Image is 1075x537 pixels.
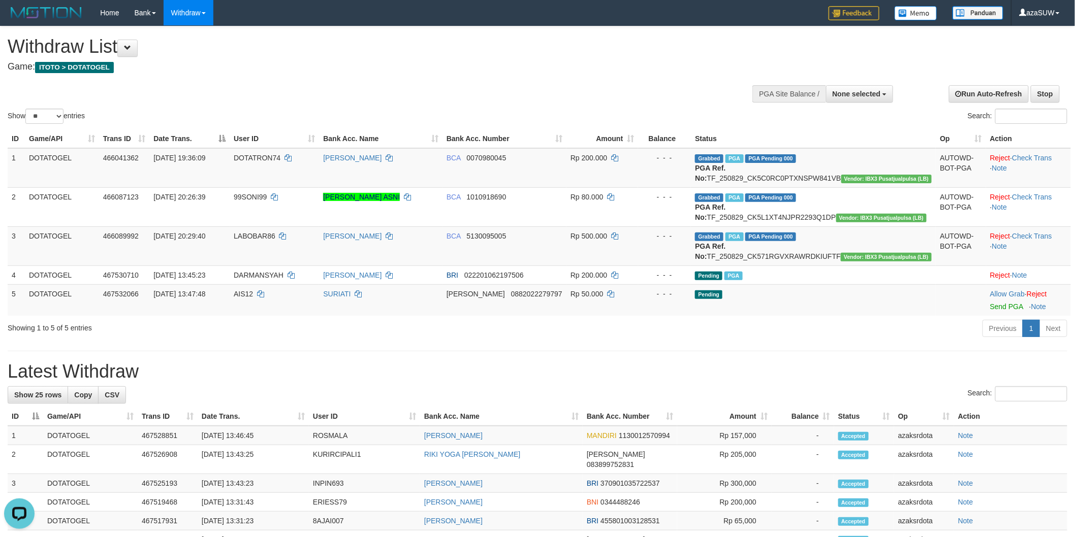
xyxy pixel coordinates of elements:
[772,407,834,426] th: Balance: activate to sort column ascending
[838,451,869,459] span: Accepted
[600,479,660,487] span: Copy 370901035722537 to clipboard
[983,320,1023,337] a: Previous
[309,512,420,530] td: 8AJAI007
[724,272,742,280] span: Marked by azaksrdota
[1031,85,1060,103] a: Stop
[772,426,834,445] td: -
[986,148,1071,188] td: · ·
[309,407,420,426] th: User ID: activate to sort column ascending
[198,445,309,474] td: [DATE] 13:43:25
[103,154,139,162] span: 466041362
[772,474,834,493] td: -
[953,6,1003,20] img: panduan.png
[990,232,1010,240] a: Reject
[8,37,707,57] h1: Withdraw List
[103,232,139,240] span: 466089992
[571,154,607,162] span: Rp 200.000
[838,498,869,507] span: Accepted
[99,129,149,148] th: Trans ID: activate to sort column ascending
[990,303,1023,311] a: Send PGA
[1039,320,1067,337] a: Next
[424,431,483,440] a: [PERSON_NAME]
[8,474,43,493] td: 3
[968,109,1067,124] label: Search:
[583,407,677,426] th: Bank Acc. Number: activate to sort column ascending
[725,154,743,163] span: Marked by azaksrdota
[105,391,119,399] span: CSV
[234,290,253,298] span: AIS12
[8,129,25,148] th: ID
[829,6,879,20] img: Feedback.jpg
[153,154,205,162] span: [DATE] 19:36:09
[138,445,198,474] td: 467526908
[138,407,198,426] th: Trans ID: activate to sort column ascending
[566,129,638,148] th: Amount: activate to sort column ascending
[25,265,99,284] td: DOTATOGEL
[587,450,645,458] span: [PERSON_NAME]
[198,512,309,530] td: [DATE] 13:31:23
[420,407,583,426] th: Bank Acc. Name: activate to sort column ascending
[43,493,138,512] td: DOTATOGEL
[587,460,634,468] span: Copy 083899752831 to clipboard
[234,193,267,201] span: 99SONI99
[986,129,1071,148] th: Action
[138,474,198,493] td: 467525193
[138,426,198,445] td: 467528851
[772,445,834,474] td: -
[826,85,894,103] button: None selected
[43,407,138,426] th: Game/API: activate to sort column ascending
[936,226,986,265] td: AUTOWD-BOT-PGA
[447,193,461,201] span: BCA
[772,512,834,530] td: -
[25,187,99,226] td: DOTATOGEL
[424,517,483,525] a: [PERSON_NAME]
[103,271,139,279] span: 467530710
[1012,232,1052,240] a: Check Trans
[1027,290,1047,298] a: Reject
[841,253,932,261] span: Vendor URL: https://dashboard.q2checkout.com/secure
[992,203,1007,211] a: Note
[571,271,607,279] span: Rp 200.000
[936,129,986,148] th: Op: activate to sort column ascending
[153,232,205,240] span: [DATE] 20:29:40
[309,493,420,512] td: ERIESS79
[1023,320,1040,337] a: 1
[571,290,604,298] span: Rp 50.000
[695,272,722,280] span: Pending
[841,175,932,183] span: Vendor URL: https://dashboard.q2checkout.com/secure
[319,129,442,148] th: Bank Acc. Name: activate to sort column ascending
[691,187,936,226] td: TF_250829_CK5L1XT4NJPR2293Q1DP
[8,407,43,426] th: ID: activate to sort column descending
[8,148,25,188] td: 1
[894,474,954,493] td: azaksrdota
[8,426,43,445] td: 1
[990,290,1027,298] span: ·
[467,193,507,201] span: Copy 1010918690 to clipboard
[600,517,660,525] span: Copy 455801003128531 to clipboard
[619,431,670,440] span: Copy 1130012570994 to clipboard
[8,109,85,124] label: Show entries
[8,62,707,72] h4: Game:
[958,498,973,506] a: Note
[745,232,796,241] span: PGA Pending
[442,129,566,148] th: Bank Acc. Number: activate to sort column ascending
[836,214,927,222] span: Vendor URL: https://dashboard.q2checkout.com/secure
[986,187,1071,226] td: · ·
[1031,303,1047,311] a: Note
[309,445,420,474] td: KURIRCIPALI1
[895,6,937,20] img: Button%20Memo.svg
[571,193,604,201] span: Rp 80.000
[936,148,986,188] td: AUTOWD-BOT-PGA
[894,512,954,530] td: azaksrdota
[25,284,99,316] td: DOTATOGEL
[447,271,458,279] span: BRI
[68,386,99,404] a: Copy
[772,493,834,512] td: -
[894,426,954,445] td: azaksrdota
[725,193,743,202] span: Marked by azaksrdota
[103,193,139,201] span: 466087123
[894,445,954,474] td: azaksrdota
[691,226,936,265] td: TF_250829_CK571RGVXRAWRDKIUFTF
[464,271,524,279] span: Copy 022201062197506 to clipboard
[745,193,796,202] span: PGA Pending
